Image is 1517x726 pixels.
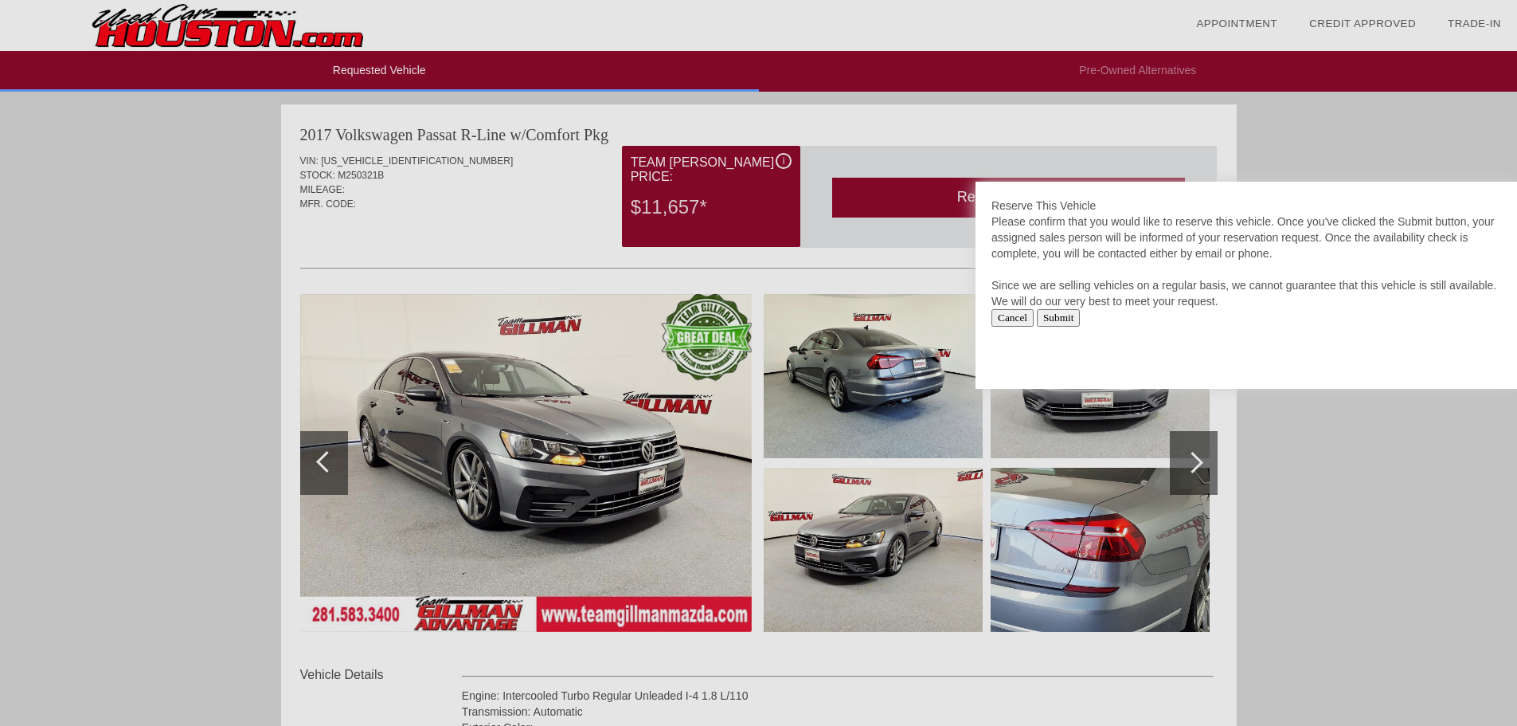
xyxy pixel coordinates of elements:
[1196,18,1277,29] a: Appointment
[1309,18,1416,29] a: Credit Approved
[1448,18,1501,29] a: Trade-In
[1037,309,1081,327] input: Submit
[991,214,1501,309] div: Please confirm that you would like to reserve this vehicle. Once you've clicked the Submit button...
[991,198,1501,214] div: Reserve This Vehicle
[991,309,1034,327] input: Cancel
